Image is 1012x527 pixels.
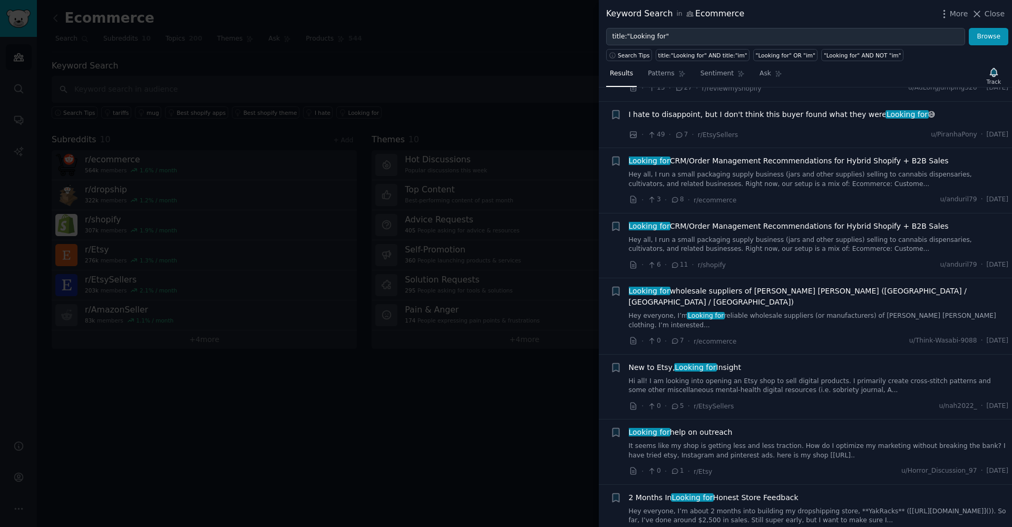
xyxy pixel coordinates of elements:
[618,52,650,59] span: Search Tips
[644,65,689,87] a: Patterns
[629,221,949,232] a: Looking forCRM/Order Management Recommendations for Hybrid Shopify + B2B Sales
[821,49,903,61] a: "Looking for" AND NOT "im"
[981,466,983,476] span: ·
[981,83,983,93] span: ·
[629,427,733,438] a: Looking forhelp on outreach
[675,130,688,140] span: 7
[629,507,1009,525] a: Hey everyone, I’m about 2 months into building my dropshipping store, **YakRacks** ([[URL][DOMAIN...
[647,260,660,270] span: 6
[885,110,929,119] span: Looking for
[931,130,977,140] span: u/PiranhaPony
[987,83,1008,93] span: [DATE]
[697,65,748,87] a: Sentiment
[641,129,644,140] span: ·
[675,83,692,93] span: 27
[665,259,667,270] span: ·
[641,401,644,412] span: ·
[629,362,741,373] span: New to Etsy, Insight
[628,428,671,436] span: Looking for
[669,83,671,94] span: ·
[629,221,949,232] span: CRM/Order Management Recommendations for Hybrid Shopify + B2B Sales
[629,377,1009,395] a: Hi all! I am looking into opening an Etsy shop to sell digital products. I primarily create cross...
[669,129,671,140] span: ·
[647,130,665,140] span: 49
[939,8,968,19] button: More
[981,336,983,346] span: ·
[656,49,750,61] a: title:"Looking for" AND title:"im"
[665,336,667,347] span: ·
[665,401,667,412] span: ·
[908,83,977,93] span: u/AdLongjumping326
[629,492,799,503] a: 2 Months InLooking forHonest Store Feedback
[647,466,660,476] span: 0
[671,493,714,502] span: Looking for
[987,260,1008,270] span: [DATE]
[694,338,736,345] span: r/ecommerce
[629,170,1009,189] a: Hey all, I run a small packaging supply business (jars and other supplies) selling to cannabis di...
[647,195,660,204] span: 3
[692,129,694,140] span: ·
[971,8,1005,19] button: Close
[939,402,977,411] span: u/nah2022_
[901,466,977,476] span: u/Horror_Discussion_97
[629,109,936,120] a: I hate to disappoint, but I don't think this buyer found what they wereLooking for😅
[688,336,690,347] span: ·
[985,8,1005,19] span: Close
[629,109,936,120] span: I hate to disappoint, but I don't think this buyer found what they were 😅
[981,130,983,140] span: ·
[687,312,725,319] span: Looking for
[628,222,671,230] span: Looking for
[987,466,1008,476] span: [DATE]
[688,401,690,412] span: ·
[824,52,901,59] div: "Looking for" AND NOT "im"
[647,83,665,93] span: 13
[641,194,644,206] span: ·
[629,311,1009,330] a: Hey everyone, I’mLooking forreliable wholesale suppliers (or manufacturers) of [PERSON_NAME] [PER...
[606,65,637,87] a: Results
[940,195,977,204] span: u/anduril79
[629,155,949,167] a: Looking forCRM/Order Management Recommendations for Hybrid Shopify + B2B Sales
[641,83,644,94] span: ·
[641,466,644,477] span: ·
[909,336,977,346] span: u/Think-Wasabi-9088
[694,197,736,204] span: r/ecommerce
[628,287,671,295] span: Looking for
[670,336,684,346] span: 7
[629,286,1009,308] a: Looking forwholesale suppliers of [PERSON_NAME] [PERSON_NAME] ([GEOGRAPHIC_DATA] / [GEOGRAPHIC_DA...
[694,468,712,475] span: r/Etsy
[658,52,747,59] div: title:"Looking for" AND title:"im"
[606,28,965,46] input: Try a keyword related to your business
[950,8,968,19] span: More
[628,157,671,165] span: Looking for
[670,466,684,476] span: 1
[647,402,660,411] span: 0
[629,155,949,167] span: CRM/Order Management Recommendations for Hybrid Shopify + B2B Sales
[698,261,726,269] span: r/shopify
[987,402,1008,411] span: [DATE]
[756,65,786,87] a: Ask
[629,236,1009,254] a: Hey all, I run a small packaging supply business (jars and other supplies) selling to cannabis di...
[694,403,734,410] span: r/EtsySellers
[641,259,644,270] span: ·
[647,336,660,346] span: 0
[753,49,818,61] a: "Looking for" OR "im"
[987,130,1008,140] span: [DATE]
[760,69,771,79] span: Ask
[629,442,1009,460] a: It seems like my shop is getting less and less traction. How do I optimize my marketing without b...
[629,492,799,503] span: 2 Months In Honest Store Feedback
[688,194,690,206] span: ·
[700,69,734,79] span: Sentiment
[610,69,633,79] span: Results
[676,9,682,19] span: in
[983,65,1005,87] button: Track
[981,260,983,270] span: ·
[670,260,688,270] span: 11
[969,28,1008,46] button: Browse
[629,427,733,438] span: help on outreach
[940,260,977,270] span: u/anduril79
[606,7,744,21] div: Keyword Search Ecommerce
[665,194,667,206] span: ·
[981,195,983,204] span: ·
[696,83,698,94] span: ·
[606,49,652,61] button: Search Tips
